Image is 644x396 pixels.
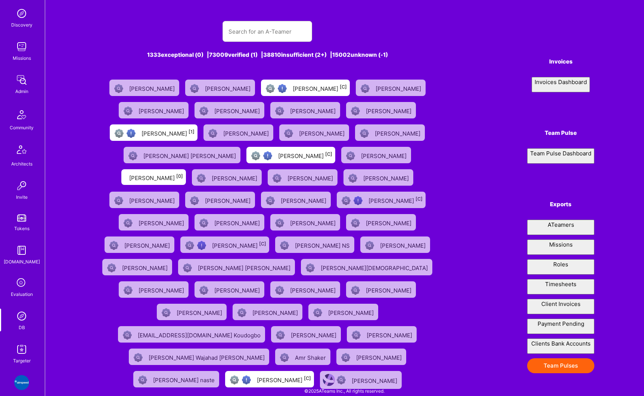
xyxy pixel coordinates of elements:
[154,301,230,323] a: Not Scrubbed[PERSON_NAME]
[356,352,403,362] div: [PERSON_NAME]
[199,219,208,228] img: Not Scrubbed
[343,211,419,233] a: Not Scrubbed[PERSON_NAME]
[230,375,239,384] img: Not fully vetted
[230,301,305,323] a: Not Scrubbed[PERSON_NAME]
[102,233,177,256] a: Not Scrubbed[PERSON_NAME]
[205,195,252,205] div: [PERSON_NAME]
[13,106,31,124] img: Community
[376,83,423,93] div: [PERSON_NAME]
[351,219,360,228] img: Not Scrubbed
[139,285,186,294] div: [PERSON_NAME]
[365,241,374,250] img: Not Scrubbed
[257,374,311,384] div: [PERSON_NAME]
[360,129,369,138] img: Not Scrubbed
[123,331,132,340] img: Not Scrubbed
[328,307,375,317] div: [PERSON_NAME]
[208,129,217,138] img: Not Scrubbed
[276,121,352,144] a: Not Scrubbed[PERSON_NAME]
[107,121,200,144] a: Not fully vettedHigh Potential User[PERSON_NAME][1]
[176,173,183,179] sup: [0]
[268,323,344,346] a: Not Scrubbed[PERSON_NAME]
[212,240,266,250] div: [PERSON_NAME]
[116,278,192,301] a: Not Scrubbed[PERSON_NAME]
[266,84,275,93] img: Not fully vetted
[527,148,594,164] a: Team Pulse Dashboard
[192,211,267,233] a: Not Scrubbed[PERSON_NAME]
[295,240,351,250] div: [PERSON_NAME] NS
[357,233,433,256] a: Not Scrubbed[PERSON_NAME]
[272,233,357,256] a: Not Scrubbed[PERSON_NAME] NS
[280,353,289,362] img: Not Scrubbed
[11,290,33,298] div: Evaluation
[323,374,335,386] img: User Avatar
[280,241,289,250] img: Not Scrubbed
[134,353,143,362] img: Not Scrubbed
[214,105,261,115] div: [PERSON_NAME]
[346,151,355,160] img: Not Scrubbed
[375,128,422,137] div: [PERSON_NAME]
[15,276,29,290] i: icon SelectionTeam
[16,193,28,201] div: Invite
[128,151,137,160] img: Not Scrubbed
[10,124,34,132] div: Community
[527,299,594,314] button: Client Invoices
[317,368,405,392] a: User AvatarNot Scrubbed[PERSON_NAME]
[11,21,32,29] div: Discovery
[272,346,333,368] a: Not ScrubbedAmr Shaker
[290,105,337,115] div: [PERSON_NAME]
[266,196,275,205] img: Not Scrubbed
[126,346,272,368] a: Not Scrubbed[PERSON_NAME] Wajahad [PERSON_NAME]
[275,106,284,115] img: Not Scrubbed
[116,99,192,121] a: Not Scrubbed[PERSON_NAME]
[278,84,287,93] img: High Potential User
[337,375,346,384] img: Not Scrubbed
[252,307,299,317] div: [PERSON_NAME]
[4,258,40,266] div: [DOMAIN_NAME]
[291,330,338,339] div: [PERSON_NAME]
[348,174,357,183] img: Not Scrubbed
[313,308,322,317] img: Not Scrubbed
[124,219,133,228] img: Not Scrubbed
[13,357,31,365] div: Targeter
[122,262,169,272] div: [PERSON_NAME]
[295,352,327,362] div: Amr Shaker
[306,263,315,272] img: Not Scrubbed
[143,150,237,160] div: [PERSON_NAME] [PERSON_NAME]
[258,77,353,99] a: Not fully vettedHigh Potential User[PERSON_NAME][C]
[99,256,175,278] a: Not Scrubbed[PERSON_NAME]
[15,87,28,95] div: Admin
[354,196,363,205] img: High Potential User
[118,166,189,189] a: [PERSON_NAME][0]
[200,121,276,144] a: Not Scrubbed[PERSON_NAME]
[205,83,252,93] div: [PERSON_NAME]
[222,368,317,392] a: Not fully vettedHigh Potential User[PERSON_NAME][C]
[162,308,171,317] img: Not Scrubbed
[14,225,29,232] div: Tokens
[363,173,410,182] div: [PERSON_NAME]
[278,150,332,160] div: [PERSON_NAME]
[361,84,370,93] img: Not Scrubbed
[527,77,594,92] a: Invoices Dashboard
[281,195,328,205] div: [PERSON_NAME]
[14,375,29,390] img: Airspeed: A platform to help employees feel more connected and celebrated
[124,240,171,250] div: [PERSON_NAME]
[199,106,208,115] img: Not Scrubbed
[129,83,176,93] div: [PERSON_NAME]
[416,196,423,202] sup: [C]
[139,105,186,115] div: [PERSON_NAME]
[190,84,199,93] img: Not Scrubbed
[267,278,343,301] a: Not Scrubbed[PERSON_NAME]
[214,285,261,294] div: [PERSON_NAME]
[343,99,419,121] a: Not Scrubbed[PERSON_NAME]
[114,84,123,93] img: Not Scrubbed
[183,263,192,272] img: Not Scrubbed
[214,217,261,227] div: [PERSON_NAME]
[325,151,332,157] sup: [C]
[14,39,29,54] img: teamwork
[138,375,147,384] img: Not Scrubbed
[116,211,192,233] a: Not Scrubbed[PERSON_NAME]
[333,346,409,368] a: Not Scrubbed[PERSON_NAME]
[139,217,186,227] div: [PERSON_NAME]
[175,256,298,278] a: Not Scrubbed[PERSON_NAME] [PERSON_NAME]
[527,220,594,235] button: ATeamers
